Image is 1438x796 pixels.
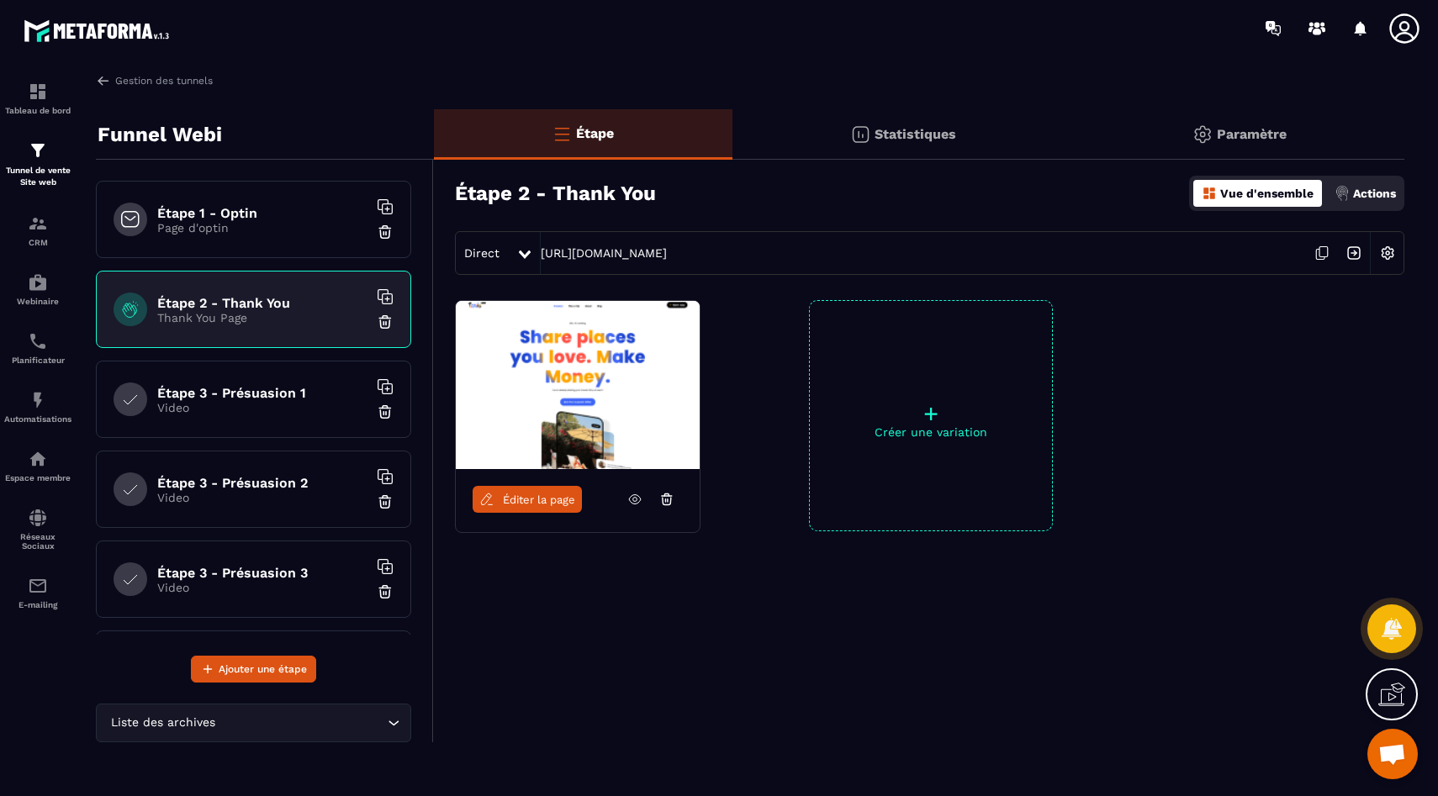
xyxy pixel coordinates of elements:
img: setting-gr.5f69749f.svg [1192,124,1213,145]
p: Vue d'ensemble [1220,187,1314,200]
img: stats.20deebd0.svg [850,124,870,145]
p: Réseaux Sociaux [4,532,71,551]
a: formationformationTableau de bord [4,69,71,128]
img: arrow [96,73,111,88]
img: image [456,301,700,469]
a: schedulerschedulerPlanificateur [4,319,71,377]
h6: Étape 3 - Présuasion 3 [157,565,367,581]
img: automations [28,390,48,410]
a: Gestion des tunnels [96,73,213,88]
span: Direct [464,246,500,260]
img: formation [28,140,48,161]
a: automationsautomationsEspace membre [4,436,71,495]
img: setting-w.858f3a88.svg [1372,237,1404,269]
p: Funnel Webi [98,118,222,151]
p: Espace membre [4,473,71,482]
p: CRM [4,238,71,247]
img: logo [24,15,175,46]
p: Webinaire [4,297,71,306]
a: [URL][DOMAIN_NAME] [541,246,667,260]
img: trash [377,493,394,510]
img: automations [28,449,48,469]
img: scheduler [28,331,48,351]
a: automationsautomationsWebinaire [4,260,71,319]
img: dashboard-orange.40269519.svg [1202,186,1217,201]
a: formationformationTunnel de vente Site web [4,128,71,201]
a: social-networksocial-networkRéseaux Sociaux [4,495,71,563]
div: Search for option [96,704,411,742]
img: trash [377,403,394,420]
p: Video [157,581,367,594]
p: Tableau de bord [4,106,71,115]
p: E-mailing [4,600,71,609]
span: Ajouter une étape [219,661,307,677]
p: Page d'optin [157,221,367,235]
img: bars-o.4a397970.svg [552,124,572,144]
p: Video [157,401,367,414]
p: Créer une variation [810,425,1052,439]
p: Video [157,491,367,504]
img: formation [28,213,48,234]
img: formation [28,82,48,102]
span: Éditer la page [503,493,575,506]
p: Actions [1353,187,1396,200]
img: social-network [28,508,48,528]
p: Tunnel de vente Site web [4,165,71,188]
input: Search for option [219,714,383,732]
img: trash [377,224,394,240]
p: Automatisations [4,414,71,424]
p: Planificateur [4,356,71,365]
a: formationformationCRM [4,201,71,260]
a: automationsautomationsAutomatisations [4,377,71,436]
img: trash [377,583,394,600]
p: Étape [576,125,614,141]
p: Paramètre [1217,126,1287,142]
img: arrow-next.bcc2205e.svg [1338,237,1370,269]
img: trash [377,314,394,330]
img: actions.d6e523a2.png [1335,186,1350,201]
img: automations [28,272,48,293]
div: Ouvrir le chat [1367,729,1418,779]
h6: Étape 3 - Présuasion 1 [157,385,367,401]
img: email [28,576,48,596]
p: + [810,402,1052,425]
p: Thank You Page [157,311,367,324]
span: Liste des archives [107,714,219,732]
h6: Étape 2 - Thank You [157,295,367,311]
p: Statistiques [875,126,956,142]
a: emailemailE-mailing [4,563,71,622]
h3: Étape 2 - Thank You [455,182,656,205]
h6: Étape 3 - Présuasion 2 [157,475,367,491]
button: Ajouter une étape [191,656,316,683]
a: Éditer la page [473,486,582,513]
h6: Étape 1 - Optin [157,205,367,221]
